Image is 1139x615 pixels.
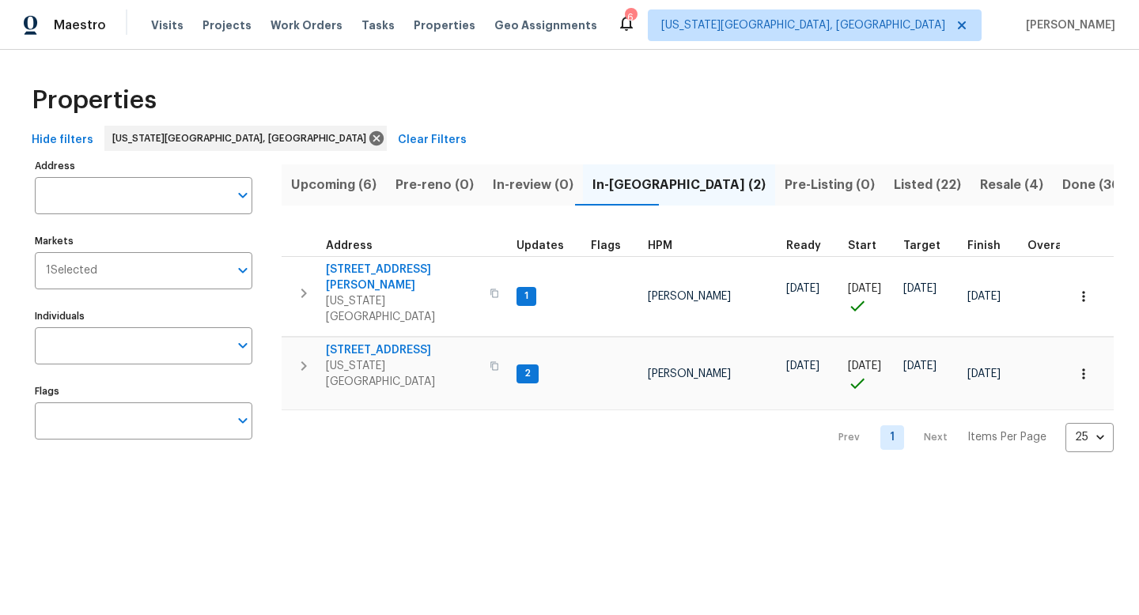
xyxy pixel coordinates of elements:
[967,240,1001,251] span: Finish
[232,409,254,432] button: Open
[112,130,373,146] span: [US_STATE][GEOGRAPHIC_DATA], [GEOGRAPHIC_DATA]
[25,126,100,155] button: Hide filters
[202,17,252,33] span: Projects
[32,130,93,150] span: Hide filters
[980,174,1043,196] span: Resale (4)
[35,236,252,246] label: Markets
[648,291,731,302] span: [PERSON_NAME]
[967,240,1015,251] div: Projected renovation finish date
[903,240,955,251] div: Target renovation project end date
[1062,174,1134,196] span: Done (364)
[592,174,766,196] span: In-[GEOGRAPHIC_DATA] (2)
[35,387,252,396] label: Flags
[786,283,819,294] span: [DATE]
[494,17,597,33] span: Geo Assignments
[848,360,881,372] span: [DATE]
[786,240,821,251] span: Ready
[54,17,106,33] span: Maestro
[786,360,819,372] span: [DATE]
[1020,17,1115,33] span: [PERSON_NAME]
[35,161,252,171] label: Address
[1027,240,1083,251] div: Days past target finish date
[518,367,537,380] span: 2
[361,20,395,31] span: Tasks
[232,259,254,281] button: Open
[493,174,573,196] span: In-review (0)
[1027,240,1069,251] span: Overall
[326,358,480,390] span: [US_STATE][GEOGRAPHIC_DATA]
[591,240,621,251] span: Flags
[1065,417,1114,458] div: 25
[903,360,937,372] span: [DATE]
[648,368,731,379] span: [PERSON_NAME]
[32,92,157,108] span: Properties
[232,334,254,357] button: Open
[967,291,1001,302] span: [DATE]
[271,17,342,33] span: Work Orders
[967,368,1001,379] span: [DATE]
[785,174,875,196] span: Pre-Listing (0)
[46,264,97,277] span: 1 Selected
[880,425,904,450] a: Goto page 1
[151,17,184,33] span: Visits
[648,240,672,251] span: HPM
[894,174,961,196] span: Listed (22)
[625,9,636,25] div: 6
[392,126,473,155] button: Clear Filters
[848,240,876,251] span: Start
[661,17,945,33] span: [US_STATE][GEOGRAPHIC_DATA], [GEOGRAPHIC_DATA]
[104,126,387,151] div: [US_STATE][GEOGRAPHIC_DATA], [GEOGRAPHIC_DATA]
[326,262,480,293] span: [STREET_ADDRESS][PERSON_NAME]
[35,311,252,321] label: Individuals
[326,342,480,358] span: [STREET_ADDRESS]
[326,293,480,325] span: [US_STATE][GEOGRAPHIC_DATA]
[903,240,940,251] span: Target
[786,240,835,251] div: Earliest renovation start date (first business day after COE or Checkout)
[518,289,535,303] span: 1
[398,130,467,150] span: Clear Filters
[291,174,377,196] span: Upcoming (6)
[848,240,891,251] div: Actual renovation start date
[517,240,564,251] span: Updates
[395,174,474,196] span: Pre-reno (0)
[326,240,373,251] span: Address
[414,17,475,33] span: Properties
[848,283,881,294] span: [DATE]
[232,184,254,206] button: Open
[903,283,937,294] span: [DATE]
[967,429,1046,445] p: Items Per Page
[823,420,1114,455] nav: Pagination Navigation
